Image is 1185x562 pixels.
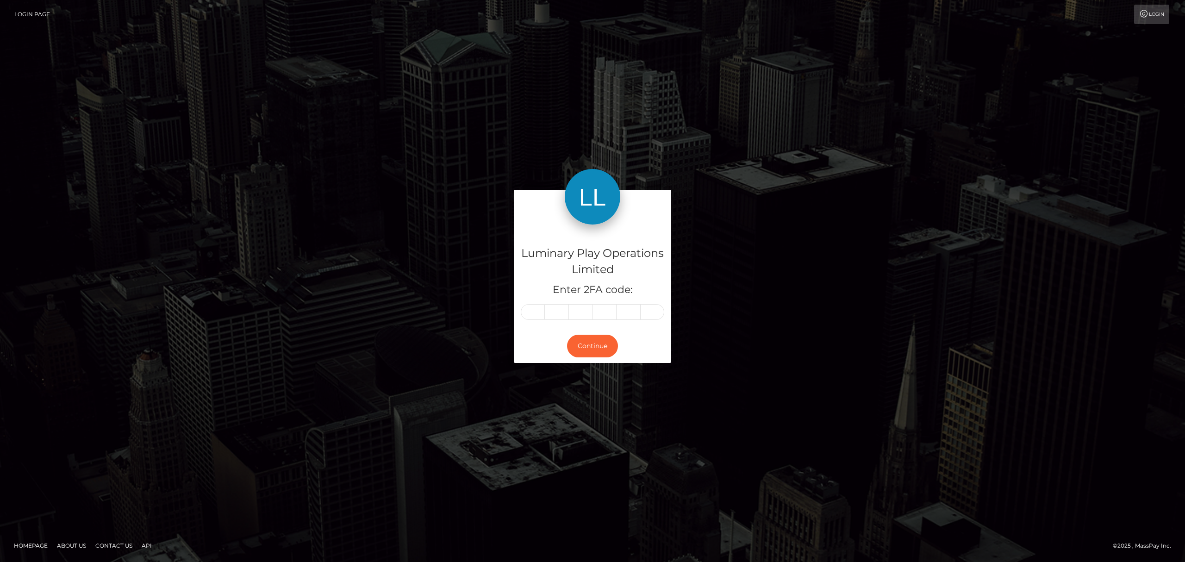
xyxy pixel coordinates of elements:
div: © 2025 , MassPay Inc. [1113,541,1178,551]
a: Contact Us [92,538,136,553]
img: Luminary Play Operations Limited [565,169,620,225]
a: API [138,538,156,553]
button: Continue [567,335,618,357]
a: Login [1134,5,1169,24]
a: Homepage [10,538,51,553]
a: Login Page [14,5,50,24]
a: About Us [53,538,90,553]
h5: Enter 2FA code: [521,283,664,297]
h4: Luminary Play Operations Limited [521,245,664,278]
